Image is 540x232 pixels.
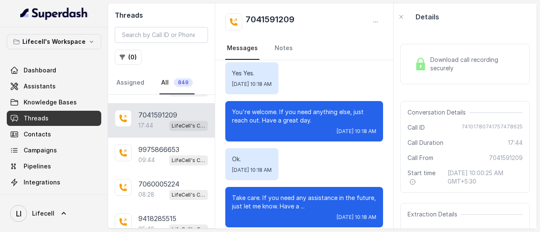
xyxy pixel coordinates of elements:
[7,175,101,190] a: Integrations
[172,122,205,130] p: LifeCell's Call Assistant
[448,169,523,186] span: [DATE] 10:00:25 AM GMT+5:30
[32,209,54,218] span: Lifecell
[138,110,177,120] p: 7041591209
[232,69,272,77] p: Yes Yes.
[24,98,77,107] span: Knowledge Bases
[7,95,101,110] a: Knowledge Bases
[7,202,101,225] a: Lifecell
[489,154,523,162] span: 7041591209
[115,72,146,94] a: Assigned
[115,27,208,43] input: Search by Call ID or Phone Number
[232,194,376,211] p: Take care. If you need any assistance in the future, just let me know. Have a ...
[24,130,51,139] span: Contacts
[115,72,208,94] nav: Tabs
[24,194,60,203] span: API Settings
[115,50,142,65] button: (0)
[138,144,179,155] p: 9975866653
[232,108,376,125] p: You're welcome. If you need anything else, just reach out. Have a great day.
[7,127,101,142] a: Contacts
[7,79,101,94] a: Assistants
[408,154,433,162] span: Call From
[16,209,22,218] text: LI
[7,34,101,49] button: Lifecell's Workspace
[172,156,205,165] p: LifeCell's Call Assistant
[7,63,101,78] a: Dashboard
[408,108,469,117] span: Conversation Details
[138,213,176,224] p: 9418285515
[159,72,194,94] a: All849
[337,214,376,221] span: [DATE] 10:18 AM
[408,123,425,132] span: Call ID
[115,10,208,20] h2: Threads
[7,191,101,206] a: API Settings
[246,13,294,30] h2: 7041591209
[232,81,272,88] span: [DATE] 10:18 AM
[20,7,88,20] img: light.svg
[24,66,56,75] span: Dashboard
[138,156,155,164] p: 09:44
[462,123,523,132] span: 74101780741757478625
[24,178,60,187] span: Integrations
[24,146,57,155] span: Campaigns
[232,167,272,173] span: [DATE] 10:18 AM
[416,12,439,22] p: Details
[408,169,441,186] span: Start time
[24,114,49,123] span: Threads
[24,162,51,171] span: Pipelines
[408,210,461,219] span: Extraction Details
[7,159,101,174] a: Pipelines
[7,111,101,126] a: Threads
[414,58,427,70] img: Lock Icon
[24,82,56,91] span: Assistants
[337,128,376,135] span: [DATE] 10:18 AM
[225,37,383,60] nav: Tabs
[430,56,519,72] span: Download call recording securely
[232,155,272,163] p: Ok.
[273,37,294,60] a: Notes
[22,37,86,47] p: Lifecell's Workspace
[138,179,179,189] p: 7060005224
[7,143,101,158] a: Campaigns
[225,37,259,60] a: Messages
[138,190,154,199] p: 08:28
[174,78,193,87] span: 849
[138,121,153,130] p: 17:44
[508,139,523,147] span: 17:44
[172,191,205,199] p: LifeCell's Call Assistant
[408,139,443,147] span: Call Duration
